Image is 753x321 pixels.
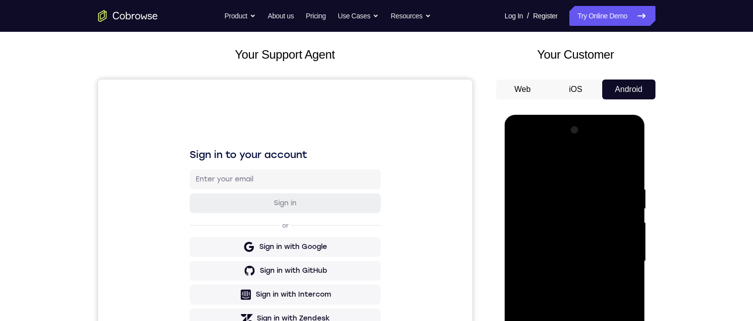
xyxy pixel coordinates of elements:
[92,229,283,249] button: Sign in with Zendesk
[306,6,325,26] a: Pricing
[224,6,256,26] button: Product
[161,162,229,172] div: Sign in with Google
[602,80,655,99] button: Android
[391,6,431,26] button: Resources
[496,46,655,64] h2: Your Customer
[496,80,549,99] button: Web
[98,10,158,22] a: Go to the home page
[92,181,283,201] button: Sign in with GitHub
[168,257,239,264] a: Create a new account
[505,6,523,26] a: Log In
[549,80,602,99] button: iOS
[268,6,294,26] a: About us
[98,46,472,64] h2: Your Support Agent
[92,205,283,225] button: Sign in with Intercom
[158,210,233,220] div: Sign in with Intercom
[162,186,229,196] div: Sign in with GitHub
[159,234,232,244] div: Sign in with Zendesk
[182,142,193,150] p: or
[533,6,557,26] a: Register
[338,6,379,26] button: Use Cases
[92,257,283,265] p: Don't have an account?
[92,158,283,177] button: Sign in with Google
[527,10,529,22] span: /
[569,6,655,26] a: Try Online Demo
